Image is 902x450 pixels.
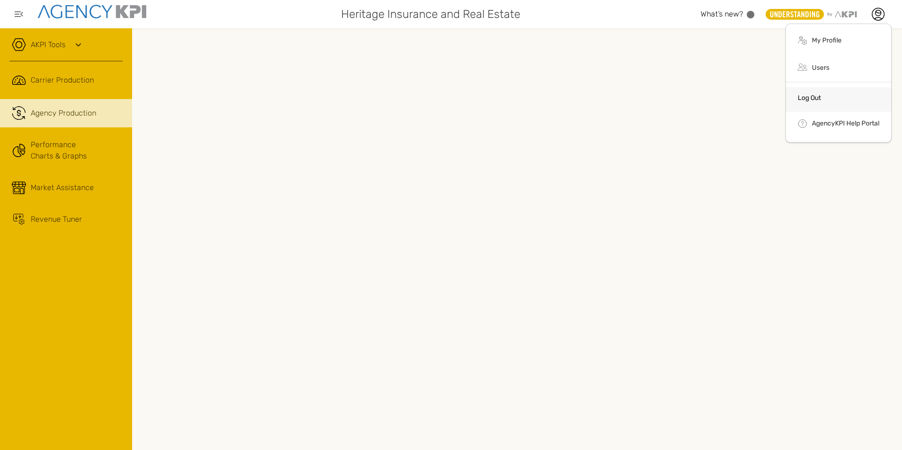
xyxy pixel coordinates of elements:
a: AKPI Tools [31,39,66,50]
span: Market Assistance [31,182,94,193]
span: Heritage Insurance and Real Estate [341,6,520,23]
span: Carrier Production [31,75,94,86]
span: What’s new? [701,9,743,18]
span: Agency Production [31,108,96,119]
a: Log Out [798,94,821,102]
a: AgencyKPI Help Portal [812,119,879,127]
a: Users [812,64,829,72]
span: Revenue Tuner [31,214,82,225]
a: My Profile [812,36,842,44]
img: agencykpi-logo-550x69-2d9e3fa8.png [38,5,146,18]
